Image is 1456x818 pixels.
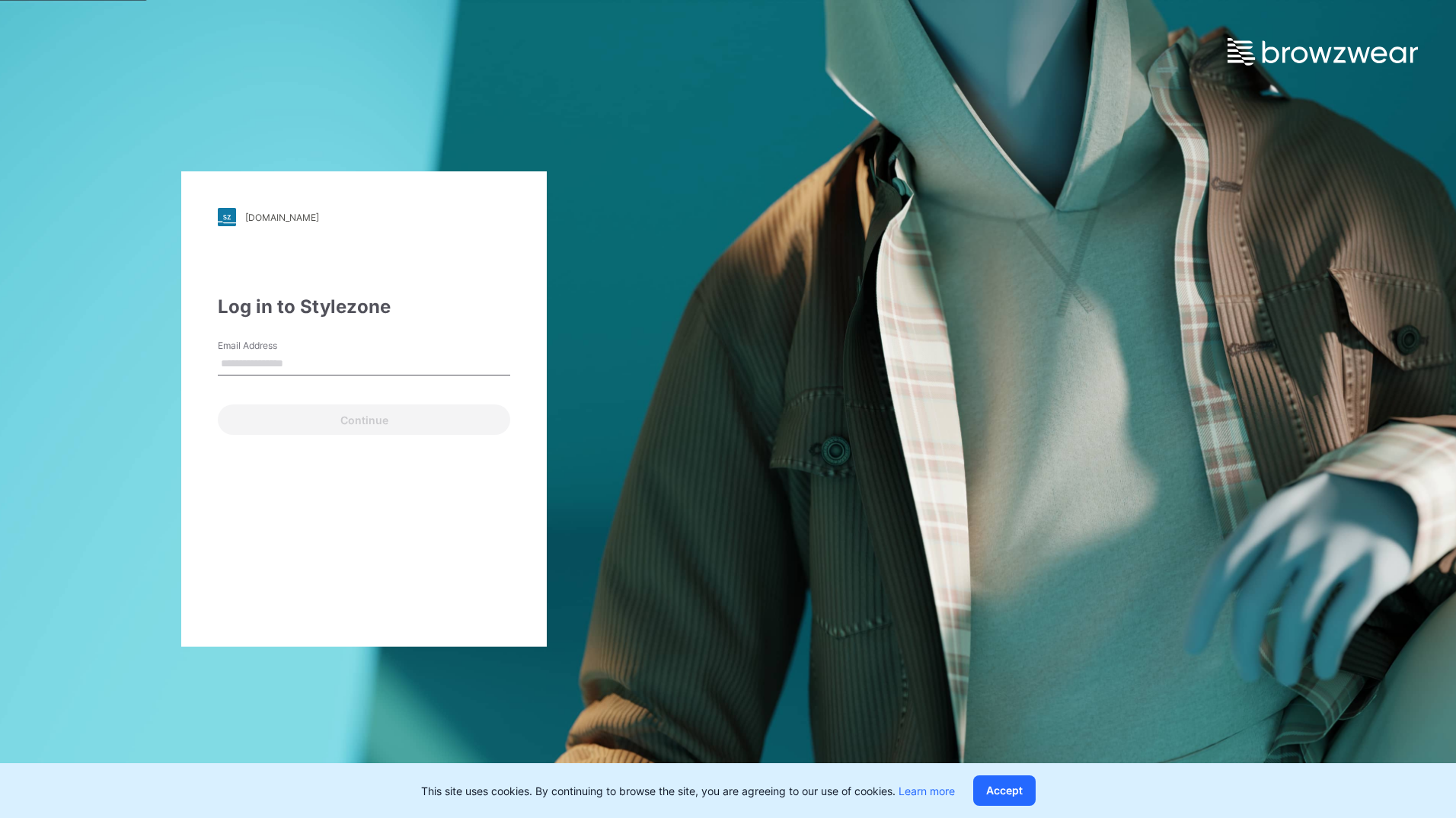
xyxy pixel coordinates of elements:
p: This site uses cookies. By continuing to browse the site, you are agreeing to our use of cookies. [421,783,955,799]
div: Log in to Stylezone [218,293,510,321]
button: Accept [973,775,1036,806]
a: [DOMAIN_NAME] [218,208,510,226]
img: browzwear-logo.e42bd6dac1945053ebaf764b6aa21510.svg [1228,38,1418,66]
a: Learn more [899,784,955,797]
label: Email Address [218,339,324,353]
div: [DOMAIN_NAME] [245,212,319,223]
img: stylezone-logo.562084cfcfab977791bfbf7441f1a819.svg [218,208,236,226]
